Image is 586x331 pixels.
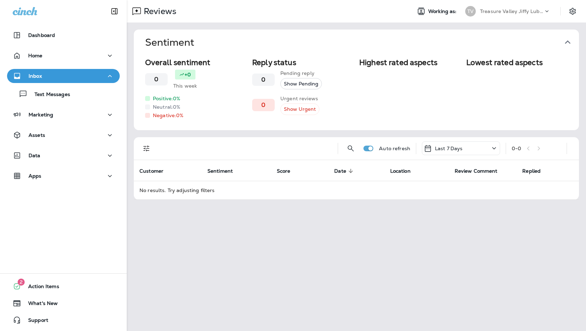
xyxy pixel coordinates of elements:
div: TV [465,6,476,17]
button: Dashboard [7,28,120,42]
button: Collapse Sidebar [105,4,124,18]
span: 2 [18,279,25,286]
span: Score [277,168,300,174]
span: Customer [139,168,173,174]
button: Settings [566,5,579,18]
span: Replied [522,168,541,174]
button: Home [7,49,120,63]
h2: Reply status [252,58,354,67]
p: Inbox [29,73,42,79]
p: Pending reply [280,70,322,77]
button: Support [7,313,120,327]
p: Neutral: 0 % [153,103,180,110]
p: Dashboard [28,32,55,38]
p: Last 7 Days [435,146,463,151]
button: Show Pending [280,78,322,90]
p: Text Messages [27,91,70,98]
p: Positive: 0 % [153,95,181,102]
p: This week [173,82,197,89]
span: Sentiment [207,168,233,174]
h3: 0 [261,102,266,108]
button: Filters [139,141,154,155]
span: Date [334,168,355,174]
span: Sentiment [207,168,242,174]
p: Auto refresh [379,146,410,151]
h2: Overall sentiment [145,58,247,67]
button: Assets [7,128,120,142]
h2: Lowest rated aspects [466,58,568,67]
button: Marketing [7,108,120,122]
span: Action Items [21,284,59,292]
span: Review Comment [455,168,498,174]
button: Text Messages [7,87,120,101]
span: What's New [21,300,58,309]
p: Data [29,153,40,158]
span: Customer [139,168,163,174]
button: Apps [7,169,120,183]
p: Urgent reviews [280,95,319,102]
button: Sentiment [139,30,585,55]
h3: 0 [154,76,159,83]
span: Location [390,168,411,174]
h1: Sentiment [145,37,194,48]
p: Marketing [29,112,53,117]
td: No results. Try adjusting filters [134,181,579,200]
span: Replied [522,168,550,174]
p: Treasure Valley Jiffy Lube Group [480,8,543,14]
button: Show Urgent [280,103,319,115]
p: Home [28,53,43,58]
p: Apps [29,173,42,179]
button: What's New [7,296,120,310]
p: Reviews [141,6,176,17]
p: Assets [29,132,45,138]
h2: Highest rated aspects [359,58,461,67]
span: Review Comment [455,168,507,174]
span: Date [334,168,346,174]
span: Location [390,168,420,174]
div: Sentiment [134,55,579,130]
span: Support [21,317,48,326]
button: 2Action Items [7,279,120,293]
span: Score [277,168,291,174]
button: Data [7,148,120,163]
p: +0 [185,71,191,78]
h3: 0 [261,76,266,83]
div: 0 - 0 [512,146,521,151]
button: Inbox [7,69,120,83]
button: Search Reviews [344,141,358,155]
span: Working as: [428,8,458,14]
p: Negative: 0 % [153,112,184,119]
